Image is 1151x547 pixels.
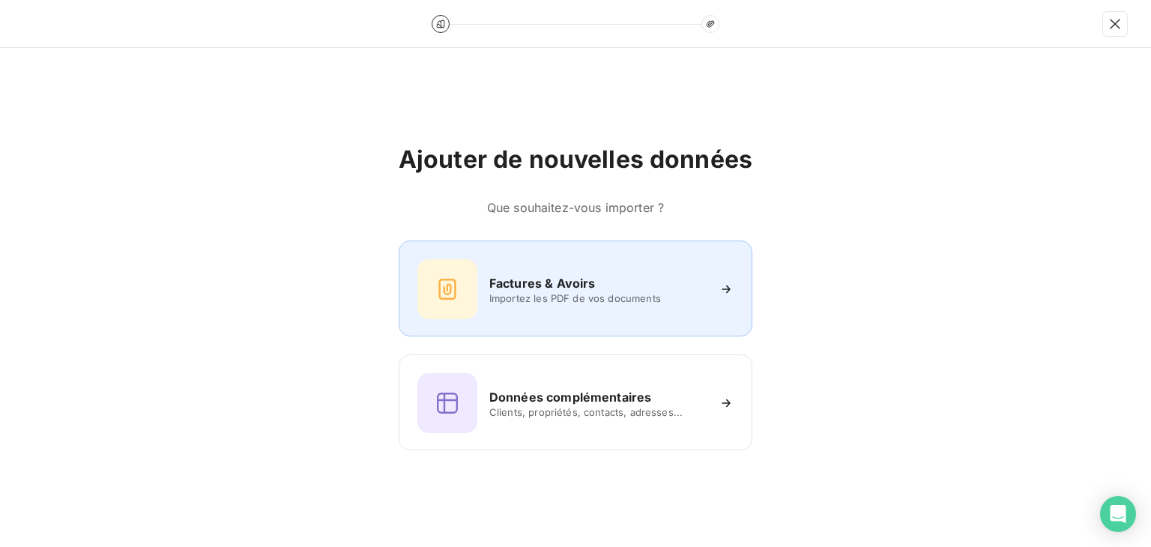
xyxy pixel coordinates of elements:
h6: Que souhaitez-vous importer ? [399,199,752,217]
span: Importez les PDF de vos documents [489,292,707,304]
h6: Données complémentaires [489,388,651,406]
div: Open Intercom Messenger [1100,496,1136,532]
span: Clients, propriétés, contacts, adresses... [489,406,707,418]
h6: Factures & Avoirs [489,274,596,292]
h2: Ajouter de nouvelles données [399,145,752,175]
